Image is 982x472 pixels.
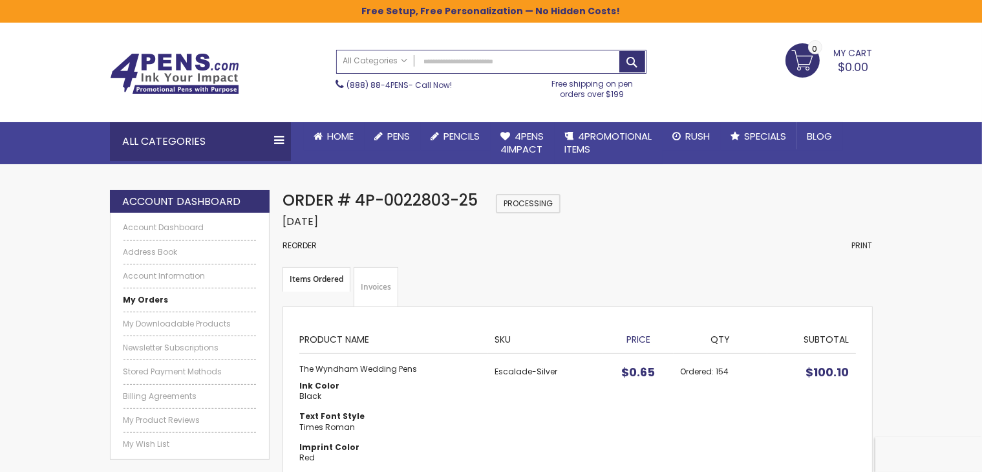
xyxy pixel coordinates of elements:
[123,295,257,305] a: My Orders
[565,129,652,156] span: 4PROMOTIONAL ITEMS
[123,294,169,305] strong: My Orders
[110,122,291,161] div: All Categories
[299,422,482,433] dd: Times Roman
[328,129,354,143] span: Home
[444,129,480,143] span: Pencils
[283,240,317,251] a: Reorder
[347,80,409,91] a: (888) 88-4PENS
[299,453,482,463] dd: Red
[123,367,257,377] a: Stored Payment Methods
[745,129,787,143] span: Specials
[343,56,408,66] span: All Categories
[299,323,488,353] th: Product Name
[299,391,482,402] dd: Black
[501,129,544,156] span: 4Pens 4impact
[807,129,833,143] span: Blog
[283,214,318,229] span: [DATE]
[663,122,721,151] a: Rush
[388,129,411,143] span: Pens
[496,194,560,213] span: Processing
[283,189,478,211] span: Order # 4P-0022803-25
[488,323,603,353] th: SKU
[354,267,398,307] a: Invoices
[123,195,241,209] strong: Account Dashboard
[299,442,482,453] dt: Imprint Color
[813,43,818,55] span: 0
[337,50,414,72] a: All Categories
[721,122,797,151] a: Specials
[123,415,257,425] a: My Product Reviews
[674,323,767,353] th: Qty
[110,53,239,94] img: 4Pens Custom Pens and Promotional Products
[365,122,421,151] a: Pens
[421,122,491,151] a: Pencils
[875,437,982,472] iframe: Google Customer Reviews
[491,122,555,164] a: 4Pens4impact
[123,391,257,402] a: Billing Agreements
[852,241,873,251] a: Print
[123,319,257,329] a: My Downloadable Products
[299,364,482,374] strong: The Wyndham Wedding Pens
[838,59,868,75] span: $0.00
[680,366,716,377] span: Ordered
[123,222,257,233] a: Account Dashboard
[299,381,482,391] dt: Ink Color
[283,267,350,292] strong: Items Ordered
[622,364,656,380] span: $0.65
[304,122,365,151] a: Home
[806,364,849,380] span: $100.10
[555,122,663,164] a: 4PROMOTIONALITEMS
[686,129,710,143] span: Rush
[603,323,674,353] th: Price
[123,439,257,449] a: My Wish List
[767,323,856,353] th: Subtotal
[347,80,453,91] span: - Call Now!
[123,343,257,353] a: Newsletter Subscriptions
[123,271,257,281] a: Account Information
[538,74,646,100] div: Free shipping on pen orders over $199
[785,43,873,76] a: $0.00 0
[123,247,257,257] a: Address Book
[299,411,482,422] dt: Text Font Style
[797,122,843,151] a: Blog
[716,366,729,377] span: 154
